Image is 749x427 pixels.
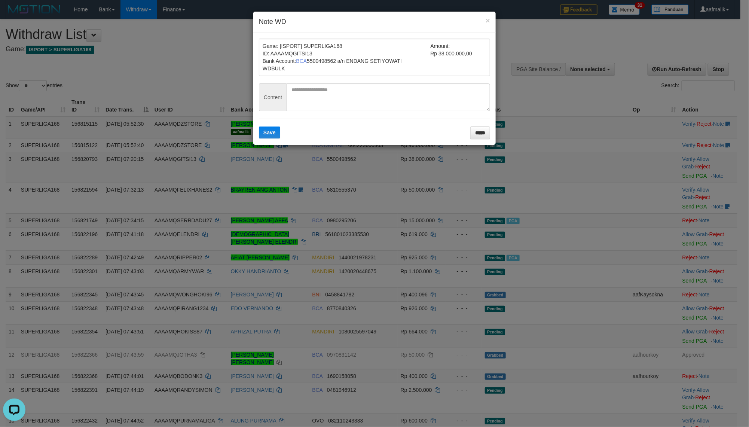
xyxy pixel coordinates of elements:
span: Content [259,83,287,111]
button: Open LiveChat chat widget [3,3,25,25]
span: Save [263,129,276,135]
h4: Note WD [259,17,490,27]
span: BCA [296,58,307,64]
button: × [486,16,490,24]
td: Amount: Rp 38.000.000,00 [431,42,487,72]
button: Save [259,126,280,138]
td: Game: [ISPORT] SUPERLIGA168 ID: AAAAMQGITSI13 Bank Account: 5500498562 a/n ENDANG SETIYOWATI WDBULK [263,42,431,72]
